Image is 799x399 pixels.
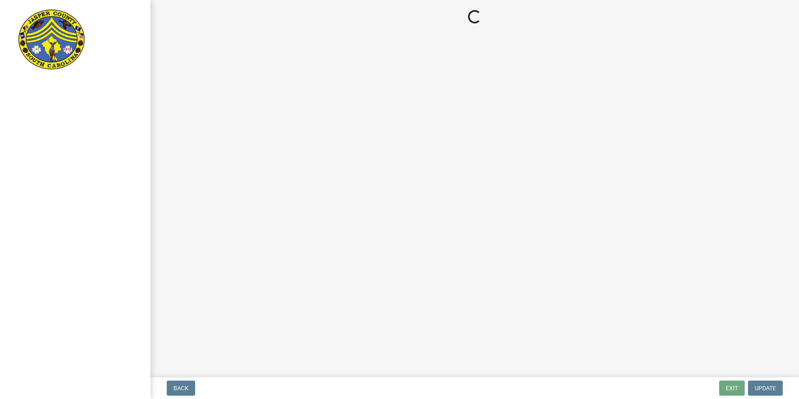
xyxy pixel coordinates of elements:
button: Exit [719,381,745,396]
button: Back [167,381,195,396]
button: Update [748,381,783,396]
img: Jasper County, South Carolina [17,9,87,72]
span: Back [173,385,188,391]
span: Update [755,385,776,391]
